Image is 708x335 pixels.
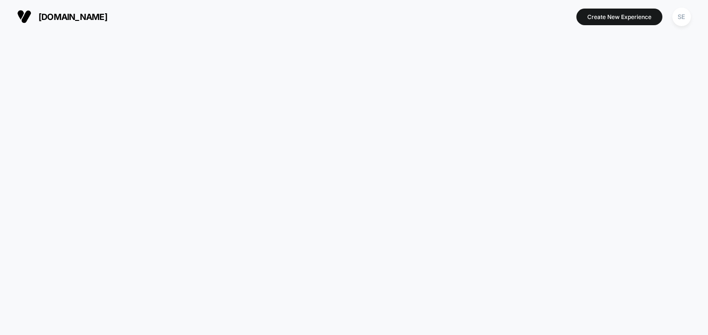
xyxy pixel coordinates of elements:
[576,9,662,25] button: Create New Experience
[17,10,31,24] img: Visually logo
[672,8,691,26] div: SE
[14,9,110,24] button: [DOMAIN_NAME]
[38,12,107,22] span: [DOMAIN_NAME]
[670,7,694,27] button: SE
